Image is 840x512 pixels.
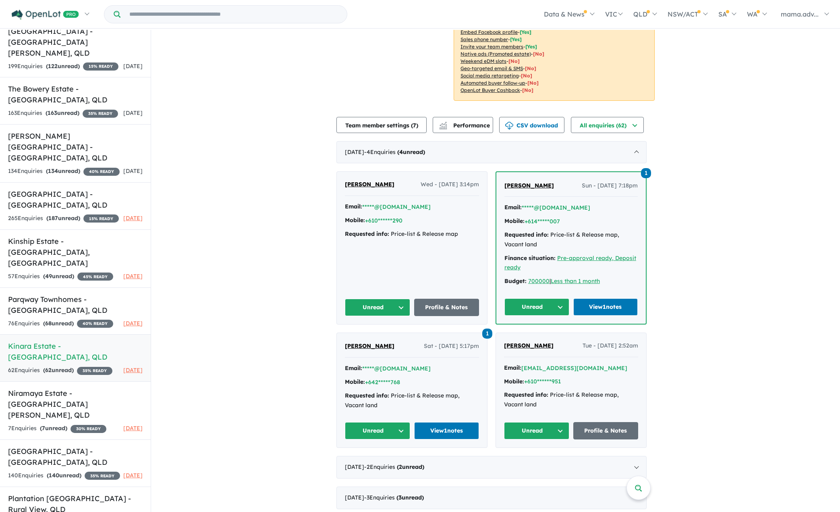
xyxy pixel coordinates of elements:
[460,44,523,50] u: Invite your team members
[345,391,479,410] div: Price-list & Release map, Vacant land
[8,319,113,329] div: 76 Enquir ies
[336,117,427,133] button: Team member settings (7)
[413,122,416,129] span: 7
[504,298,569,316] button: Unread
[571,117,644,133] button: All enquiries (62)
[48,167,58,175] span: 134
[504,231,549,238] strong: Requested info:
[122,6,345,23] input: Try estate name, suburb, builder or developer
[525,44,537,50] span: [ Yes ]
[336,141,647,164] div: [DATE]
[504,364,521,371] strong: Email:
[460,80,525,86] u: Automated buyer follow-up
[364,148,425,156] span: - 4 Enquir ies
[49,472,59,479] span: 140
[48,62,58,70] span: 122
[123,273,143,280] span: [DATE]
[345,229,479,239] div: Price-list & Release map
[71,425,106,433] span: 30 % READY
[504,182,554,189] span: [PERSON_NAME]
[421,180,479,189] span: Wed - [DATE] 3:14pm
[414,422,479,439] a: View1notes
[123,472,143,479] span: [DATE]
[8,236,143,268] h5: Kinship Estate - [GEOGRAPHIC_DATA] , [GEOGRAPHIC_DATA]
[47,472,81,479] strong: ( unread)
[8,341,143,362] h5: Kinara Estate - [GEOGRAPHIC_DATA] , QLD
[46,167,80,175] strong: ( unread)
[8,446,143,468] h5: [GEOGRAPHIC_DATA] - [GEOGRAPHIC_DATA] , QLD
[460,51,531,57] u: Native ads (Promoted estate)
[781,10,819,18] span: mama.adv...
[8,471,120,481] div: 140 Enquir ies
[48,214,58,222] span: 187
[123,320,143,327] span: [DATE]
[583,341,638,351] span: Tue - [DATE] 2:52am
[8,424,106,433] div: 7 Enquir ies
[345,341,394,351] a: [PERSON_NAME]
[504,277,527,285] strong: Budget:
[8,15,143,58] h5: [GEOGRAPHIC_DATA], [GEOGRAPHIC_DATA] - [GEOGRAPHIC_DATA][PERSON_NAME] , QLD
[482,328,492,339] a: 1
[8,131,143,163] h5: [PERSON_NAME][GEOGRAPHIC_DATA] - [GEOGRAPHIC_DATA] , QLD
[424,341,479,351] span: Sat - [DATE] 5:17pm
[45,273,52,280] span: 49
[8,62,118,71] div: 199 Enquir ies
[460,29,518,35] u: Embed Facebook profile
[504,342,554,349] span: [PERSON_NAME]
[641,168,651,178] span: 1
[85,472,120,480] span: 35 % READY
[8,294,143,316] h5: Parqway Townhomes - [GEOGRAPHIC_DATA] , QLD
[522,87,533,93] span: [No]
[460,87,520,93] u: OpenLot Buyer Cashback
[440,122,490,129] span: Performance
[521,73,532,79] span: [No]
[460,65,523,71] u: Geo-targeted email & SMS
[43,320,74,327] strong: ( unread)
[460,73,519,79] u: Social media retargeting
[414,299,479,316] a: Profile & Notes
[528,277,550,285] a: 700000
[83,62,118,71] span: 15 % READY
[123,167,143,175] span: [DATE]
[77,320,113,328] span: 40 % READY
[460,36,508,42] u: Sales phone number
[504,254,636,271] a: Pre-approval ready, Deposit ready
[364,494,424,501] span: - 3 Enquir ies
[504,378,524,385] strong: Mobile:
[336,456,647,479] div: [DATE]
[508,58,520,64] span: [No]
[521,364,627,373] button: [EMAIL_ADDRESS][DOMAIN_NAME]
[582,181,638,191] span: Sun - [DATE] 7:18pm
[504,181,554,191] a: [PERSON_NAME]
[123,425,143,432] span: [DATE]
[345,181,394,188] span: [PERSON_NAME]
[397,463,424,470] strong: ( unread)
[641,167,651,178] a: 1
[364,463,424,470] span: - 2 Enquir ies
[504,390,638,410] div: Price-list & Release map, Vacant land
[505,122,513,130] img: download icon
[433,117,493,133] button: Performance
[398,494,402,501] span: 3
[399,148,403,156] span: 4
[123,109,143,117] span: [DATE]
[345,342,394,350] span: [PERSON_NAME]
[345,230,389,237] strong: Requested info:
[42,425,45,432] span: 7
[482,329,492,339] span: 1
[520,29,531,35] span: [ Yes ]
[399,463,402,470] span: 2
[345,422,410,439] button: Unread
[8,272,113,281] div: 57 Enquir ies
[345,203,362,210] strong: Email:
[40,425,67,432] strong: ( unread)
[396,494,424,501] strong: ( unread)
[8,189,143,210] h5: [GEOGRAPHIC_DATA] - [GEOGRAPHIC_DATA] , QLD
[43,273,74,280] strong: ( unread)
[46,109,79,117] strong: ( unread)
[551,277,600,285] a: Less than 1 month
[8,388,143,420] h5: Niramaya Estate - [GEOGRAPHIC_DATA][PERSON_NAME] , QLD
[336,487,647,509] div: [DATE]
[533,51,544,57] span: [No]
